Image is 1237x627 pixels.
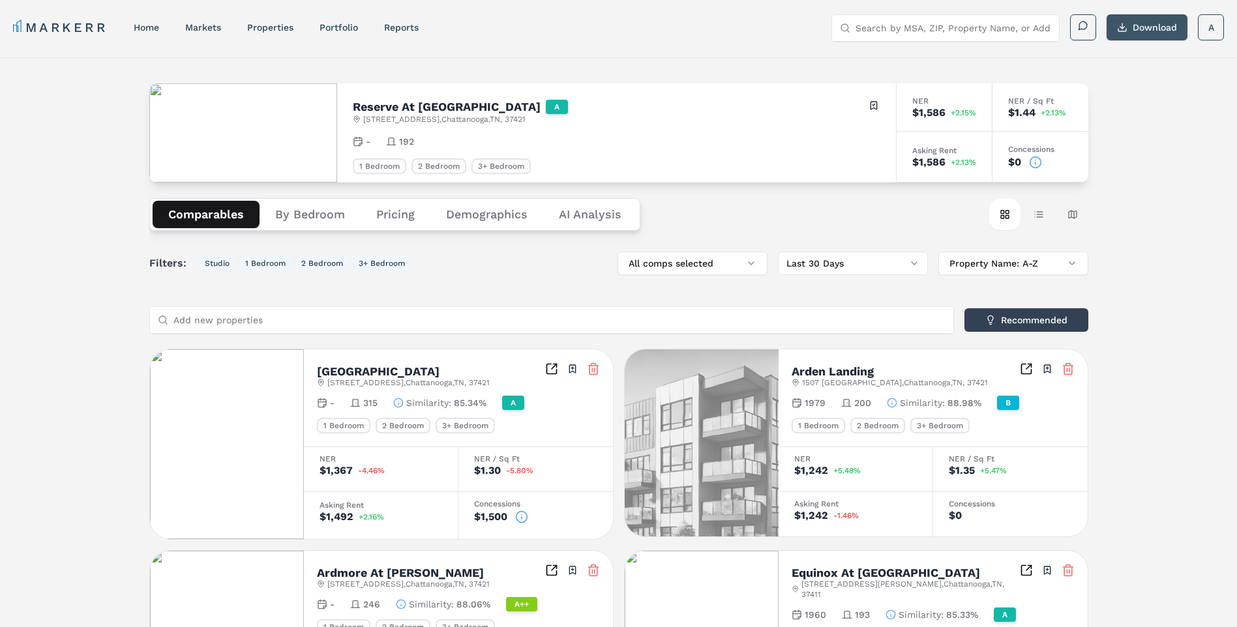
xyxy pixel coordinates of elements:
span: 85.34% [454,396,486,409]
span: +2.15% [951,109,976,117]
span: [STREET_ADDRESS] , Chattanooga , TN , 37421 [363,114,526,124]
span: - [330,598,335,611]
div: $1.44 [1008,108,1036,118]
h2: Reserve At [GEOGRAPHIC_DATA] [353,101,541,113]
a: reports [384,22,419,33]
div: NER / Sq Ft [1008,97,1073,105]
h2: [GEOGRAPHIC_DATA] [317,366,440,377]
span: Similarity : [409,598,454,611]
span: 88.98% [947,396,981,409]
div: $1,586 [912,108,946,118]
div: Asking Rent [912,147,976,154]
button: Demographics [430,201,543,228]
div: Concessions [474,500,597,508]
button: 3+ Bedroom [353,255,410,271]
div: A [546,100,568,114]
span: A [1208,21,1214,34]
div: A [502,396,524,410]
div: 1 Bedroom [353,158,406,174]
div: $1,242 [794,465,828,476]
div: Asking Rent [794,500,917,508]
div: $1,242 [794,510,828,521]
span: -5.80% [506,467,533,474]
span: +2.13% [1041,109,1066,117]
span: +5.48% [833,467,861,474]
span: - [330,396,335,409]
a: Inspect Comparables [545,564,558,577]
a: Portfolio [320,22,358,33]
div: Concessions [1008,145,1073,153]
span: 1979 [805,396,826,409]
span: 1507 [GEOGRAPHIC_DATA] , Chattanooga , TN , 37421 [802,377,988,388]
span: 246 [363,598,380,611]
a: Inspect Comparables [1020,362,1033,375]
button: Comparables [153,201,260,228]
div: 3+ Bedroom [471,158,531,174]
div: 2 Bedroom [376,418,430,433]
button: Recommended [964,308,1088,332]
button: Studio [200,255,235,271]
div: 1 Bedroom [317,418,370,433]
span: 200 [854,396,871,409]
span: Similarity : [899,608,944,621]
div: 2 Bedroom [850,418,905,433]
button: 1 Bedroom [240,255,291,271]
button: Property Name: A-Z [938,252,1088,275]
span: [STREET_ADDRESS] , Chattanooga , TN , 37421 [327,579,490,589]
button: Download [1107,14,1187,40]
span: +2.16% [359,513,384,521]
span: -4.46% [358,467,385,474]
span: +2.13% [951,158,976,166]
h2: Arden Landing [792,366,874,377]
span: +5.47% [980,467,1007,474]
div: B [997,396,1019,410]
h2: Equinox At [GEOGRAPHIC_DATA] [792,567,980,579]
div: Asking Rent [320,501,442,509]
a: home [134,22,159,33]
div: NER / Sq Ft [474,455,597,463]
a: markets [185,22,221,33]
span: -1.46% [833,512,859,519]
div: $0 [1008,157,1021,168]
span: [STREET_ADDRESS][PERSON_NAME] , Chattanooga , TN , 37411 [801,579,1019,600]
div: 2 Bedroom [411,158,466,174]
button: 2 Bedroom [296,255,348,271]
div: $1,492 [320,512,353,522]
div: NER / Sq Ft [949,455,1072,463]
span: 315 [363,396,378,409]
div: 3+ Bedroom [436,418,495,433]
div: $1,586 [912,157,946,168]
span: 193 [855,608,870,621]
div: 3+ Bedroom [910,418,970,433]
div: A++ [506,597,537,611]
button: Pricing [361,201,430,228]
div: $1,500 [474,512,507,522]
span: Similarity : [900,396,945,409]
a: properties [247,22,293,33]
span: 88.06% [456,598,490,611]
span: 85.33% [946,608,978,621]
a: Inspect Comparables [1020,564,1033,577]
a: Inspect Comparables [545,362,558,375]
div: NER [320,455,442,463]
h2: Ardmore At [PERSON_NAME] [317,567,484,579]
div: $1.35 [949,465,975,476]
button: A [1198,14,1224,40]
div: $1.30 [474,465,501,476]
div: NER [794,455,917,463]
button: All comps selected [618,252,768,275]
span: 192 [399,135,414,148]
a: MARKERR [13,18,108,36]
input: Add new properties [173,307,946,333]
div: Concessions [949,500,1072,508]
div: A [994,607,1016,622]
button: By Bedroom [260,201,361,228]
span: [STREET_ADDRESS] , Chattanooga , TN , 37421 [327,377,490,388]
span: Filters: [149,255,194,271]
span: - [366,135,370,148]
div: 1 Bedroom [792,418,845,433]
div: $0 [949,510,962,521]
span: 1960 [805,608,826,621]
button: AI Analysis [543,201,637,228]
div: NER [912,97,976,105]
